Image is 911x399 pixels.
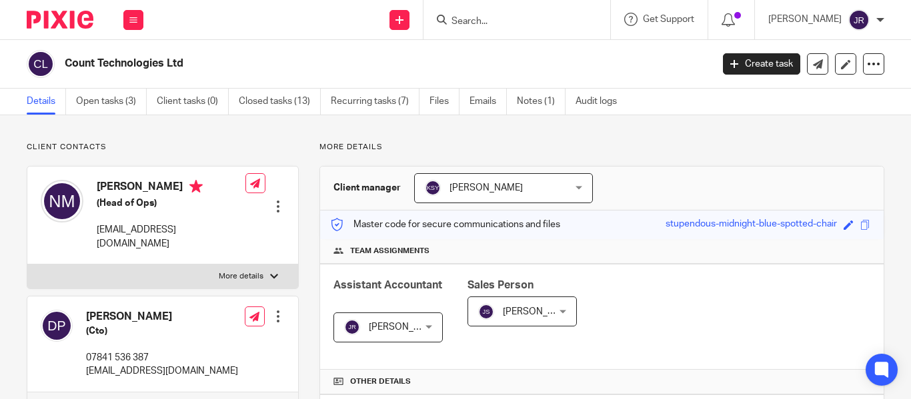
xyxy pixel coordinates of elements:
i: Primary [189,180,203,193]
p: Master code for secure communications and files [330,218,560,231]
p: More details [219,271,263,282]
span: [PERSON_NAME] [369,322,442,332]
p: [EMAIL_ADDRESS][DOMAIN_NAME] [97,223,245,250]
span: [PERSON_NAME] [503,307,576,316]
a: Create task [723,53,800,75]
p: [EMAIL_ADDRESS][DOMAIN_NAME] [86,364,238,378]
span: Sales Person [468,280,534,290]
a: Recurring tasks (7) [331,89,419,115]
h3: Client manager [333,181,401,195]
img: svg%3E [848,9,870,31]
span: Team assignments [350,246,429,256]
img: svg%3E [425,180,441,196]
h2: Count Technologies Ltd [65,57,576,71]
div: stupendous-midnight-blue-spotted-chair [666,217,837,232]
a: Notes (1) [517,89,566,115]
a: Closed tasks (13) [239,89,321,115]
p: 07841 536 387 [86,351,238,364]
img: svg%3E [478,304,494,320]
img: svg%3E [41,180,83,222]
a: Details [27,89,66,115]
input: Search [450,16,570,28]
span: Other details [350,376,411,387]
img: svg%3E [344,319,360,335]
p: [PERSON_NAME] [768,13,842,26]
a: Audit logs [576,89,627,115]
p: More details [319,142,884,153]
span: [PERSON_NAME] [449,183,523,193]
a: Open tasks (3) [76,89,147,115]
h4: [PERSON_NAME] [86,310,238,324]
h4: [PERSON_NAME] [97,180,245,197]
h5: (Head of Ops) [97,197,245,210]
h5: (Cto) [86,324,238,338]
img: Pixie [27,11,93,29]
span: Assistant Accountant [333,280,442,290]
a: Files [429,89,460,115]
a: Client tasks (0) [157,89,229,115]
p: Client contacts [27,142,299,153]
img: svg%3E [27,50,55,78]
img: svg%3E [41,310,73,342]
span: Get Support [643,15,694,24]
a: Emails [470,89,507,115]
